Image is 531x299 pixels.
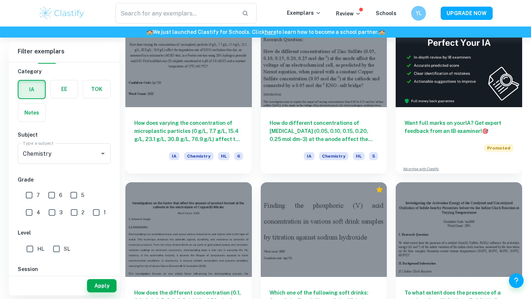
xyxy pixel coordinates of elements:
button: TOK [83,80,110,98]
button: Notes [18,104,45,122]
label: Type a subject [23,140,53,146]
button: UPGRADE NOW [441,7,493,20]
span: 3 [59,208,63,217]
img: Thumbnail [396,13,522,107]
div: Premium [376,186,383,193]
button: EE [51,80,78,98]
span: HL [37,245,44,253]
a: How do different concentrations of [MEDICAL_DATA] (0.05, 0.10, 0.15, 0.20, 0.25 mol dm-3) at the ... [261,13,387,173]
span: 6 [59,191,62,199]
button: IA [18,81,45,98]
span: 🎯 [482,128,488,134]
span: 4 [37,208,40,217]
button: Apply [87,279,117,292]
span: 🏫 [379,29,385,35]
button: Open [98,148,108,159]
h6: How do different concentrations of [MEDICAL_DATA] (0.05, 0.10, 0.15, 0.20, 0.25 mol dm-3) at the ... [270,119,378,143]
h6: How does varying the concentration of microplastic particles (0 g/L, 7.7 g/L, 15.4 g/L, 23.1 g/L,... [134,119,243,143]
span: HL [218,152,230,160]
a: Advertise with Clastify [403,166,439,172]
span: 5 [81,191,84,199]
p: Review [336,10,361,18]
button: YL [411,6,426,21]
h6: Want full marks on your IA ? Get expert feedback from an IB examiner! [405,119,513,135]
span: Promoted [484,144,513,152]
p: Exemplars [287,9,321,17]
h6: Session [18,265,111,273]
h6: Grade [18,176,111,184]
a: How does varying the concentration of microplastic particles (0 g/L, 7.7 g/L, 15.4 g/L, 23.1 g/L,... [125,13,252,173]
span: 5 [369,152,378,160]
span: 2 [81,208,84,217]
span: Chemistry [184,152,214,160]
h6: Category [18,67,111,75]
span: IA [169,152,180,160]
a: Want full marks on yourIA? Get expert feedback from an IB examiner!PromotedAdvertise with Clastify [396,13,522,173]
a: Schools [376,10,396,16]
span: SL [64,245,70,253]
h6: Level [18,229,111,237]
img: Clastify logo [38,6,85,21]
span: 🏫 [146,29,153,35]
h6: Subject [18,131,111,139]
span: IA [304,152,315,160]
button: Help and Feedback [509,273,524,288]
span: 1 [104,208,106,217]
span: 6 [234,152,243,160]
span: HL [353,152,365,160]
h6: Filter exemplars [9,41,119,62]
h6: We just launched Clastify for Schools. Click to learn how to become a school partner. [1,28,530,36]
h6: YL [414,9,423,17]
a: here [265,29,276,35]
input: Search for any exemplars... [115,3,236,24]
span: Chemistry [319,152,348,160]
span: 7 [37,191,40,199]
